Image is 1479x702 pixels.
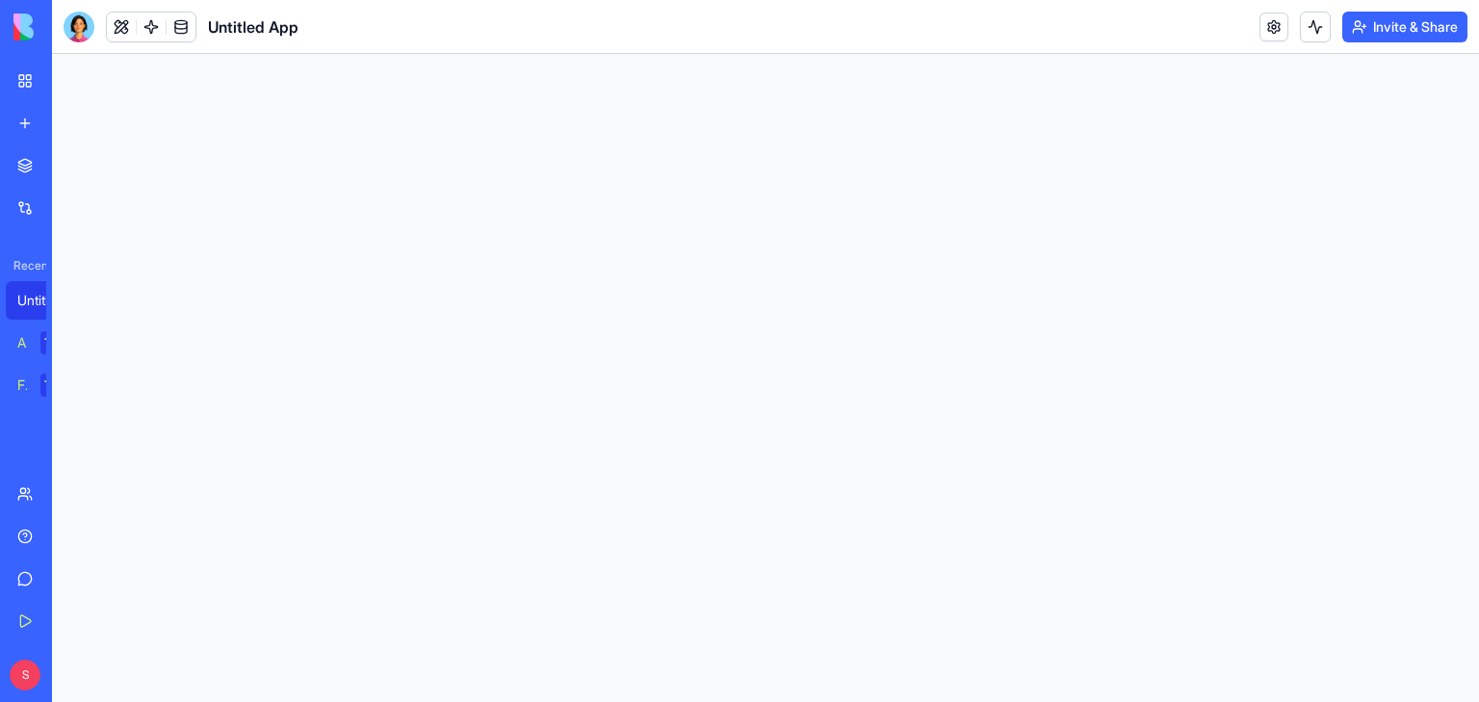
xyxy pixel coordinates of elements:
div: Feedback Form [17,376,27,395]
div: Untitled App [17,291,71,310]
a: Untitled App [6,281,83,320]
div: TRY [40,374,71,397]
span: Untitled App [208,15,298,39]
div: TRY [40,331,71,354]
a: AI Logo GeneratorTRY [6,324,83,362]
img: logo [13,13,133,40]
span: Recent [6,258,46,273]
a: Feedback FormTRY [6,366,83,404]
span: S [10,660,40,690]
div: AI Logo Generator [17,333,27,352]
button: Invite & Share [1342,12,1467,42]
